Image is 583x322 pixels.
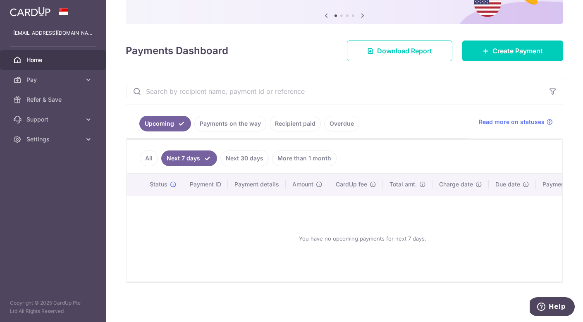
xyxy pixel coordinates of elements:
span: Home [26,56,81,64]
a: Overdue [324,116,359,131]
a: Recipient paid [270,116,321,131]
a: Next 30 days [220,150,269,166]
span: Pay [26,76,81,84]
span: Download Report [377,46,432,56]
a: Next 7 days [161,150,217,166]
span: Refer & Save [26,95,81,104]
span: Support [26,115,81,124]
span: Settings [26,135,81,143]
img: CardUp [10,7,50,17]
iframe: Opens a widget where you can find more information [530,297,575,318]
a: All [140,150,158,166]
a: Upcoming [139,116,191,131]
span: CardUp fee [336,180,367,188]
span: Due date [495,180,520,188]
p: [EMAIL_ADDRESS][DOMAIN_NAME] [13,29,93,37]
a: Create Payment [462,41,563,61]
a: More than 1 month [272,150,337,166]
span: Charge date [439,180,473,188]
h4: Payments Dashboard [126,43,228,58]
span: Amount [292,180,313,188]
th: Payment details [228,174,286,195]
span: Read more on statuses [479,118,545,126]
input: Search by recipient name, payment id or reference [126,78,543,105]
a: Download Report [347,41,452,61]
span: Create Payment [492,46,543,56]
span: Total amt. [389,180,417,188]
span: Status [150,180,167,188]
th: Payment ID [183,174,228,195]
a: Payments on the way [194,116,266,131]
a: Read more on statuses [479,118,553,126]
